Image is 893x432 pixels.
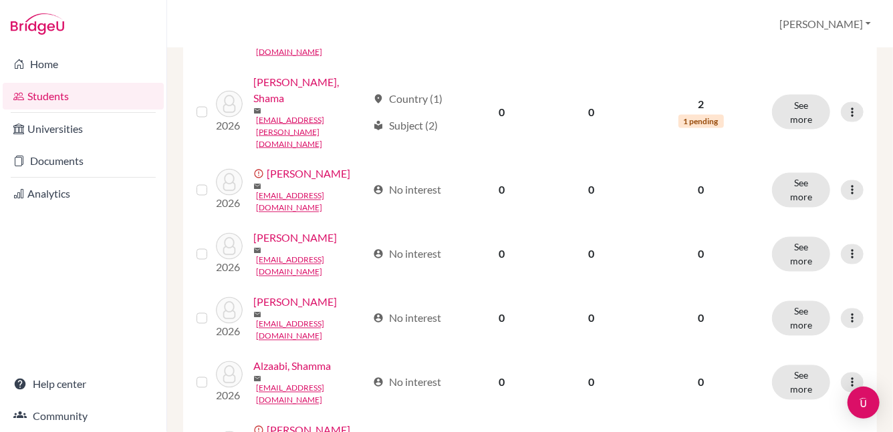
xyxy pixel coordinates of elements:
[253,183,261,191] span: mail
[545,66,638,158] td: 0
[772,173,830,208] button: See more
[3,371,164,397] a: Help center
[253,359,331,375] a: Alzaabi, Shamma
[3,180,164,207] a: Analytics
[646,96,756,112] p: 2
[216,233,243,260] img: Alsuwaidi, Shadya
[458,286,545,351] td: 0
[373,246,441,262] div: No interest
[3,83,164,110] a: Students
[3,116,164,142] a: Universities
[256,114,367,150] a: [EMAIL_ADDRESS][PERSON_NAME][DOMAIN_NAME]
[253,247,261,255] span: mail
[216,324,243,340] p: 2026
[253,107,261,115] span: mail
[253,230,337,246] a: [PERSON_NAME]
[216,196,243,212] p: 2026
[373,182,441,198] div: No interest
[772,365,830,400] button: See more
[458,66,545,158] td: 0
[256,254,367,278] a: [EMAIL_ADDRESS][DOMAIN_NAME]
[216,388,243,404] p: 2026
[458,222,545,286] td: 0
[3,403,164,429] a: Community
[373,375,441,391] div: No interest
[373,249,384,260] span: account_circle
[646,246,756,262] p: 0
[216,361,243,388] img: Alzaabi, Shamma
[545,351,638,415] td: 0
[545,158,638,222] td: 0
[373,120,384,131] span: local_library
[216,297,243,324] img: Al-taie, Ghina
[11,13,64,35] img: Bridge-U
[256,383,367,407] a: [EMAIL_ADDRESS][DOMAIN_NAME]
[773,11,877,37] button: [PERSON_NAME]
[253,169,267,180] span: error_outline
[772,301,830,336] button: See more
[253,74,367,106] a: [PERSON_NAME], Shama
[646,310,756,327] p: 0
[253,375,261,383] span: mail
[373,377,384,388] span: account_circle
[267,166,350,182] a: [PERSON_NAME]
[216,118,243,134] p: 2026
[256,318,367,343] a: [EMAIL_ADDRESS][DOMAIN_NAME]
[848,387,880,419] div: Open Intercom Messenger
[373,313,384,324] span: account_circle
[545,222,638,286] td: 0
[373,310,441,327] div: No interest
[373,91,442,107] div: Country (1)
[3,148,164,174] a: Documents
[3,51,164,77] a: Home
[373,185,384,196] span: account_circle
[253,311,261,319] span: mail
[256,190,367,214] a: [EMAIL_ADDRESS][DOMAIN_NAME]
[373,93,384,104] span: location_on
[216,169,243,196] img: Almehairi, Senan
[458,351,545,415] td: 0
[545,286,638,351] td: 0
[772,237,830,272] button: See more
[216,91,243,118] img: Al Mahri, Shama
[373,118,438,134] div: Subject (2)
[216,260,243,276] p: 2026
[678,115,724,128] span: 1 pending
[646,182,756,198] p: 0
[772,95,830,130] button: See more
[253,294,337,310] a: [PERSON_NAME]
[646,375,756,391] p: 0
[458,158,545,222] td: 0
